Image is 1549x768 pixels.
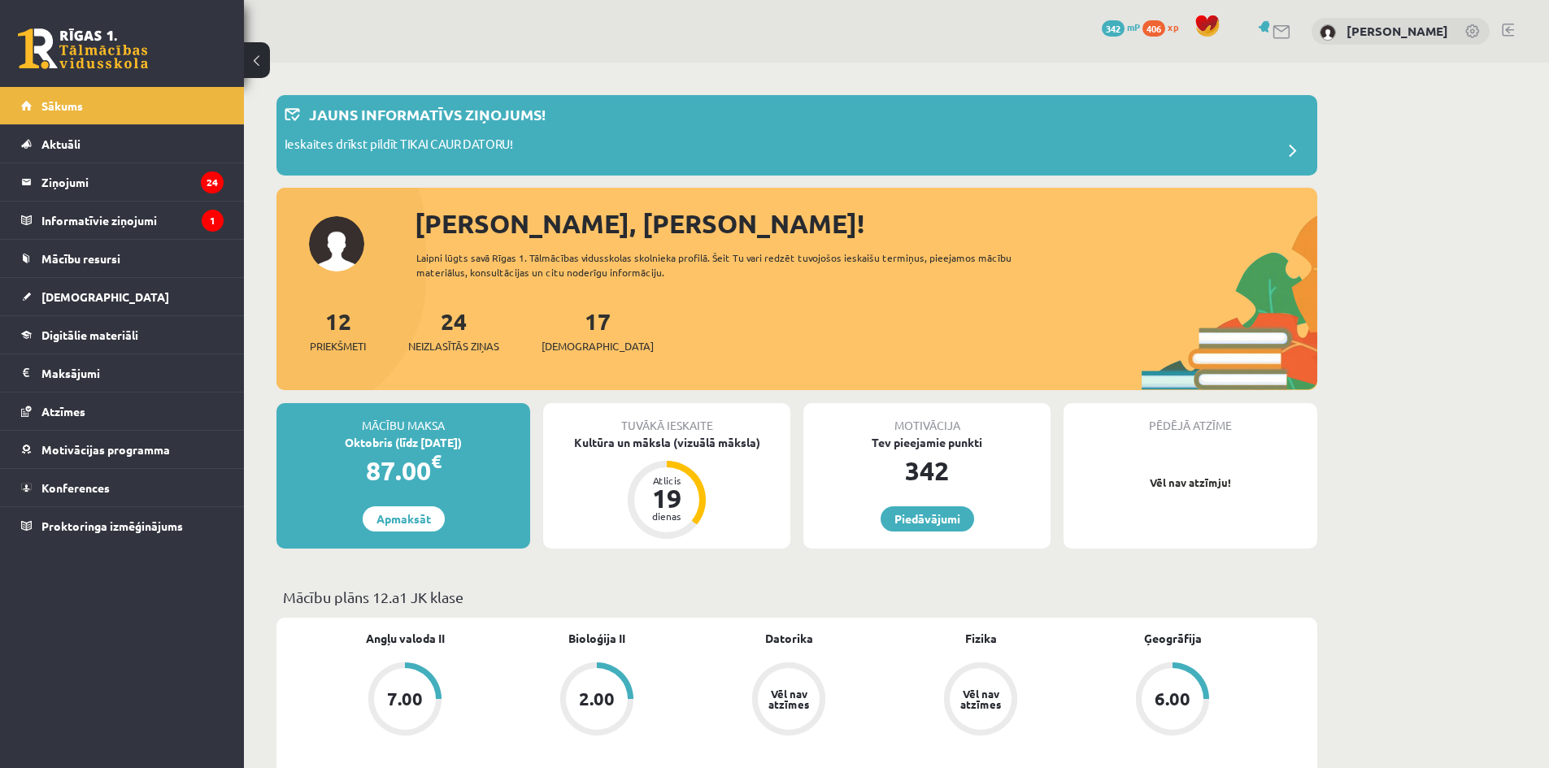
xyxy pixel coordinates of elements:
[1155,690,1190,708] div: 6.00
[579,690,615,708] div: 2.00
[1064,403,1317,434] div: Pēdējā atzīme
[276,403,530,434] div: Mācību maksa
[1102,20,1125,37] span: 342
[309,103,546,125] p: Jauns informatīvs ziņojums!
[276,434,530,451] div: Oktobris (līdz [DATE])
[41,202,224,239] legend: Informatīvie ziņojumi
[41,137,80,151] span: Aktuāli
[41,404,85,419] span: Atzīmes
[1102,20,1140,33] a: 342 mP
[803,403,1051,434] div: Motivācija
[41,442,170,457] span: Motivācijas programma
[1347,23,1448,39] a: [PERSON_NAME]
[1142,20,1165,37] span: 406
[41,354,224,392] legend: Maksājumi
[408,306,499,354] a: 24Neizlasītās ziņas
[21,87,224,124] a: Sākums
[366,630,445,647] a: Angļu valoda II
[408,338,499,354] span: Neizlasītās ziņas
[803,434,1051,451] div: Tev pieejamie punkti
[803,451,1051,490] div: 342
[766,688,811,709] div: Vēl nav atzīmes
[310,338,366,354] span: Priekšmeti
[542,306,654,354] a: 17[DEMOGRAPHIC_DATA]
[21,393,224,430] a: Atzīmes
[363,506,445,532] a: Apmaksāt
[501,662,693,739] a: 2.00
[415,204,1317,243] div: [PERSON_NAME], [PERSON_NAME]!
[310,306,366,354] a: 12Priekšmeti
[202,210,224,232] i: 1
[309,662,501,739] a: 7.00
[387,690,423,708] div: 7.00
[543,403,790,434] div: Tuvākā ieskaite
[21,202,224,239] a: Informatīvie ziņojumi1
[1320,24,1336,41] img: Roberts Demidovičs
[416,250,1041,280] div: Laipni lūgts savā Rīgas 1. Tālmācības vidusskolas skolnieka profilā. Šeit Tu vari redzēt tuvojošo...
[283,586,1311,608] p: Mācību plāns 12.a1 JK klase
[41,163,224,201] legend: Ziņojumi
[543,434,790,451] div: Kultūra un māksla (vizuālā māksla)
[543,434,790,541] a: Kultūra un māksla (vizuālā māksla) Atlicis 19 dienas
[21,163,224,201] a: Ziņojumi24
[1072,475,1309,491] p: Vēl nav atzīmju!
[881,506,974,532] a: Piedāvājumi
[21,125,224,163] a: Aktuāli
[18,28,148,69] a: Rīgas 1. Tālmācības vidusskola
[41,519,183,533] span: Proktoringa izmēģinājums
[41,480,110,495] span: Konferences
[958,688,1003,709] div: Vēl nav atzīmes
[41,251,120,266] span: Mācību resursi
[1144,630,1202,647] a: Ģeogrāfija
[21,507,224,545] a: Proktoringa izmēģinājums
[21,469,224,506] a: Konferences
[765,630,813,647] a: Datorika
[965,630,997,647] a: Fizika
[1142,20,1186,33] a: 406 xp
[201,171,224,193] i: 24
[642,485,691,511] div: 19
[21,240,224,277] a: Mācību resursi
[285,103,1309,167] a: Jauns informatīvs ziņojums! Ieskaites drīkst pildīt TIKAI CAUR DATORU!
[1168,20,1178,33] span: xp
[1127,20,1140,33] span: mP
[885,662,1077,739] a: Vēl nav atzīmes
[21,431,224,468] a: Motivācijas programma
[21,354,224,392] a: Maksājumi
[431,449,442,473] span: €
[1077,662,1268,739] a: 6.00
[285,135,513,158] p: Ieskaites drīkst pildīt TIKAI CAUR DATORU!
[41,98,83,113] span: Sākums
[642,511,691,521] div: dienas
[41,289,169,304] span: [DEMOGRAPHIC_DATA]
[41,328,138,342] span: Digitālie materiāli
[21,316,224,354] a: Digitālie materiāli
[642,475,691,485] div: Atlicis
[693,662,885,739] a: Vēl nav atzīmes
[542,338,654,354] span: [DEMOGRAPHIC_DATA]
[276,451,530,490] div: 87.00
[21,278,224,315] a: [DEMOGRAPHIC_DATA]
[568,630,625,647] a: Bioloģija II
